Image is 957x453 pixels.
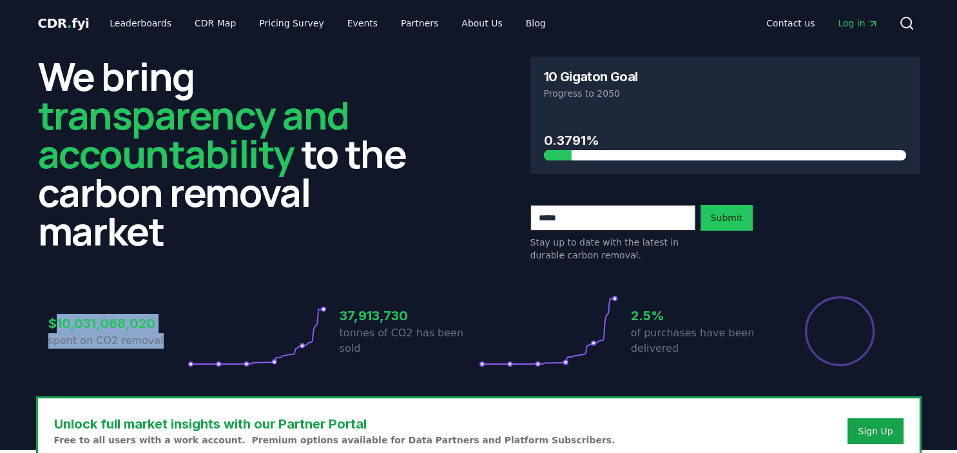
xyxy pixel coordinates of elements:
span: . [67,15,72,31]
a: Log in [827,12,888,35]
p: tonnes of CO2 has been sold [340,325,479,356]
a: Pricing Survey [249,12,334,35]
h3: $10,031,068,020 [48,314,188,333]
a: Leaderboards [99,12,182,35]
span: transparency and accountability [38,88,349,180]
h3: 0.3791% [544,131,906,150]
h3: Unlock full market insights with our Partner Portal [54,414,615,434]
h3: 10 Gigaton Goal [544,70,638,83]
a: Events [337,12,388,35]
a: About Us [451,12,512,35]
nav: Main [99,12,556,35]
h2: We bring to the carbon removal market [38,57,427,250]
p: spent on CO2 removal [48,333,188,349]
a: Partners [391,12,449,35]
span: Log in [838,17,878,30]
p: Free to all users with a work account. Premium options available for Data Partners and Platform S... [54,434,615,447]
a: Sign Up [858,425,893,438]
h3: 37,913,730 [340,306,479,325]
div: Percentage of sales delivered [804,295,876,367]
a: CDR Map [184,12,246,35]
p: Progress to 2050 [544,87,906,100]
button: Submit [701,205,753,231]
a: CDR.fyi [38,14,90,32]
a: Blog [516,12,556,35]
p: Stay up to date with the latest in durable carbon removal. [530,236,695,262]
p: of purchases have been delivered [631,325,770,356]
span: CDR fyi [38,15,90,31]
a: Contact us [756,12,825,35]
button: Sign Up [847,418,903,444]
h3: 2.5% [631,306,770,325]
nav: Main [756,12,888,35]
